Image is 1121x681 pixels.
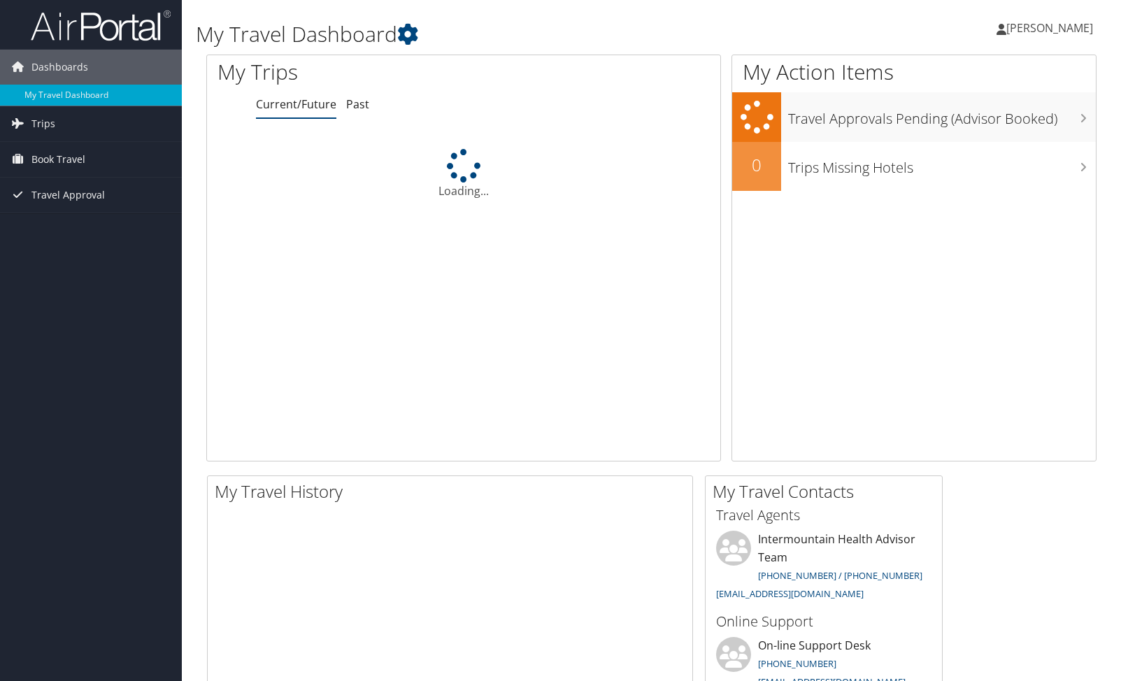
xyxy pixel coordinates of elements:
[788,151,1096,178] h3: Trips Missing Hotels
[732,142,1096,191] a: 0Trips Missing Hotels
[31,178,105,213] span: Travel Approval
[196,20,804,49] h1: My Travel Dashboard
[732,57,1096,87] h1: My Action Items
[716,506,931,525] h3: Travel Agents
[732,92,1096,142] a: Travel Approvals Pending (Advisor Booked)
[256,96,336,112] a: Current/Future
[788,102,1096,129] h3: Travel Approvals Pending (Advisor Booked)
[997,7,1107,49] a: [PERSON_NAME]
[346,96,369,112] a: Past
[1006,20,1093,36] span: [PERSON_NAME]
[758,657,836,670] a: [PHONE_NUMBER]
[31,106,55,141] span: Trips
[709,531,938,605] li: Intermountain Health Advisor Team
[31,9,171,42] img: airportal-logo.png
[732,153,781,177] h2: 0
[716,587,864,600] a: [EMAIL_ADDRESS][DOMAIN_NAME]
[217,57,496,87] h1: My Trips
[713,480,942,503] h2: My Travel Contacts
[207,149,720,199] div: Loading...
[215,480,692,503] h2: My Travel History
[716,612,931,631] h3: Online Support
[758,569,922,582] a: [PHONE_NUMBER] / [PHONE_NUMBER]
[31,142,85,177] span: Book Travel
[31,50,88,85] span: Dashboards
